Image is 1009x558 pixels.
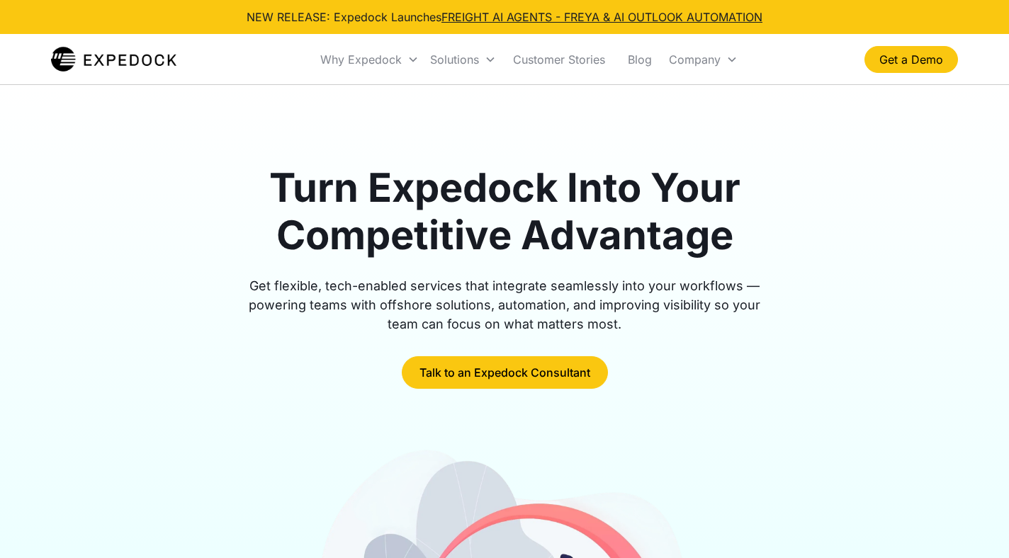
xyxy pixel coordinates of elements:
a: home [51,45,176,74]
img: Expedock Logo [51,45,176,74]
div: Solutions [424,35,502,84]
a: Get a Demo [864,46,958,73]
a: Customer Stories [502,35,616,84]
div: Why Expedock [320,52,402,67]
a: FREIGHT AI AGENTS - FREYA & AI OUTLOOK AUTOMATION [441,10,762,24]
h1: Turn Expedock Into Your Competitive Advantage [232,164,777,259]
div: Company [669,52,721,67]
div: NEW RELEASE: Expedock Launches [247,8,762,25]
a: Talk to an Expedock Consultant [402,356,608,389]
iframe: Chat Widget [938,490,1009,558]
div: Solutions [430,52,479,67]
a: Blog [616,35,663,84]
div: Why Expedock [315,35,424,84]
div: Company [663,35,743,84]
div: Get flexible, tech-enabled services that integrate seamlessly into your workflows — powering team... [232,276,777,334]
